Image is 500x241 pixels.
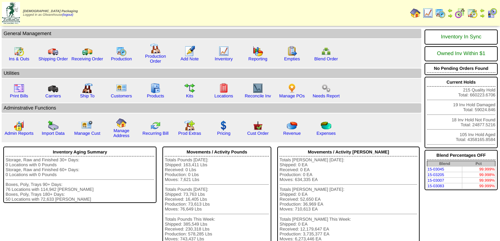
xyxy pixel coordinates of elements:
a: Blend Order [314,56,338,61]
a: Ship To [80,93,94,98]
a: Inventory [215,56,233,61]
th: Pct [462,161,495,167]
img: cust_order.png [253,120,263,131]
img: home.gif [116,118,127,128]
img: reconcile.gif [150,120,161,131]
img: po.png [287,83,297,93]
td: Adminstrative Functions [2,103,421,113]
div: 215 Quality Hold Total: 660223.6706 19 Inv Hold Damaged Total: 59024.846 18 Inv Hold Not Found To... [425,77,498,148]
div: Movements / Activity [PERSON_NAME] [280,148,417,156]
img: calendarinout.gif [14,46,24,56]
a: Reconcile Inv [245,93,271,98]
a: Manage POs [279,93,305,98]
a: Prod Extras [178,131,201,136]
th: Blend [427,161,462,167]
img: line_graph.gif [423,8,433,18]
img: factory2.gif [82,83,93,93]
td: General Management [2,29,421,38]
a: Empties [284,56,300,61]
img: calendarprod.gif [435,8,446,18]
img: managecust.png [81,120,94,131]
img: import.gif [48,120,58,131]
img: workorder.gif [287,46,297,56]
img: locations.gif [219,83,229,93]
div: Blend Percentages OFF [427,151,495,160]
img: home.gif [410,8,421,18]
a: Import Data [42,131,65,136]
div: Storage, Raw and Finished 30+ Days: 0 Locations with 0 Pounds Storage, Raw and Finished 60+ Days:... [6,157,154,202]
img: invoice2.gif [14,83,24,93]
img: line_graph2.gif [253,83,263,93]
a: Locations [214,93,233,98]
a: Revenue [283,131,301,136]
img: line_graph.gif [219,46,229,56]
a: 15-03007 [427,178,444,183]
a: (logout) [62,13,73,17]
div: Owned Inv Within $1 [427,48,495,60]
img: arrowright.gif [448,13,453,18]
a: Production Order [145,54,166,64]
img: customers.gif [116,83,127,93]
img: arrowleft.gif [480,8,485,13]
a: 15-03045 [427,167,444,171]
a: Print Bills [10,93,28,98]
a: Recurring Bill [142,131,168,136]
td: 99.998% [462,172,495,178]
img: network.png [321,46,331,56]
img: dollar.gif [219,120,229,131]
a: Add Note [180,56,199,61]
a: Carriers [45,93,61,98]
td: 99.999% [462,167,495,172]
img: zoroco-logo-small.webp [2,2,20,24]
img: truck.gif [48,46,58,56]
div: Movements / Activity Pounds [165,148,269,156]
img: factory.gif [150,43,161,54]
img: workflow.png [321,83,331,93]
a: Production [111,56,132,61]
div: No Pending Orders Found [427,64,495,73]
span: Logged in as Gfwarehouse [23,10,78,17]
a: Cust Order [247,131,268,136]
a: Shipping Order [38,56,68,61]
a: Reporting [248,56,267,61]
img: cabinet.gif [150,83,161,93]
a: Customers [111,93,132,98]
a: Expenses [317,131,336,136]
img: truck3.gif [48,83,58,93]
a: Kits [186,93,193,98]
img: orders.gif [184,46,195,56]
img: calendarprod.gif [116,46,127,56]
img: calendarinout.gif [467,8,478,18]
a: 15-03205 [427,172,444,177]
img: calendarblend.gif [455,8,465,18]
img: pie_chart.png [287,120,297,131]
img: graph2.png [14,120,24,131]
img: calendarcustomer.gif [487,8,497,18]
img: arrowright.gif [480,13,485,18]
img: pie_chart2.png [321,120,331,131]
a: Ins & Outs [9,56,29,61]
span: [DEMOGRAPHIC_DATA] Packaging [23,10,78,13]
div: Inventory Aging Summary [6,148,154,156]
img: workflow.gif [184,83,195,93]
img: graph.gif [253,46,263,56]
img: arrowleft.gif [448,8,453,13]
a: Pricing [217,131,231,136]
td: 99.999% [462,183,495,189]
td: Utilities [2,69,421,78]
a: Admin Reports [5,131,33,136]
img: prodextras.gif [184,120,195,131]
img: truck2.gif [82,46,93,56]
td: 99.999% [462,178,495,183]
a: Manage Cust [74,131,100,136]
a: Needs Report [313,93,340,98]
div: Current Holds [427,78,495,87]
a: Products [147,93,164,98]
a: 15-03083 [427,184,444,188]
a: Receiving Order [72,56,103,61]
div: Inventory In Sync [427,31,495,43]
a: Manage Address [114,128,130,138]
